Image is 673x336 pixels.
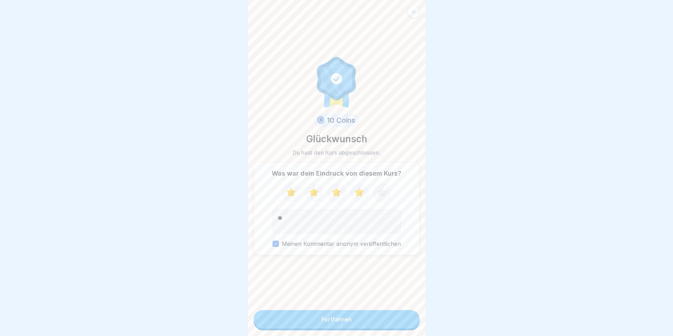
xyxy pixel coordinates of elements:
p: Du hast den Kurs abgeschlossen. [293,149,380,156]
p: Glückwunsch [306,132,367,146]
img: completion.svg [313,55,360,108]
img: coin.svg [316,115,326,126]
button: Meinen Kommentar anonym veröffentlichen [272,241,279,247]
textarea: Kommentar (optional) [272,209,401,233]
div: 10 Coins [315,114,359,127]
div: Fortfahren [321,316,352,323]
p: Was war dein Eindruck von diesem Kurs? [272,170,401,177]
button: Fortfahren [254,310,420,329]
label: Meinen Kommentar anonym veröffentlichen [272,241,401,247]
